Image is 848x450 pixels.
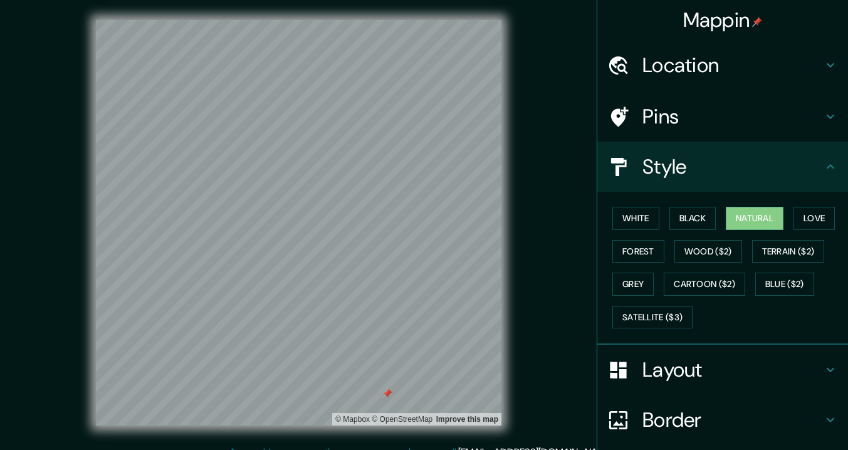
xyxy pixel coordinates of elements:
[436,415,498,424] a: Map feedback
[726,207,783,230] button: Natural
[612,207,659,230] button: White
[669,207,716,230] button: Black
[642,407,823,432] h4: Border
[612,306,693,329] button: Satellite ($3)
[597,395,848,445] div: Border
[642,154,823,179] h4: Style
[612,240,664,263] button: Forest
[612,273,654,296] button: Grey
[752,17,762,27] img: pin-icon.png
[642,357,823,382] h4: Layout
[597,345,848,395] div: Layout
[736,401,834,436] iframe: Help widget launcher
[96,20,501,426] canvas: Map
[755,273,814,296] button: Blue ($2)
[674,240,742,263] button: Wood ($2)
[597,40,848,90] div: Location
[683,8,763,33] h4: Mappin
[642,104,823,129] h4: Pins
[664,273,745,296] button: Cartoon ($2)
[372,415,432,424] a: OpenStreetMap
[752,240,825,263] button: Terrain ($2)
[597,142,848,192] div: Style
[597,92,848,142] div: Pins
[335,415,370,424] a: Mapbox
[793,207,835,230] button: Love
[642,53,823,78] h4: Location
